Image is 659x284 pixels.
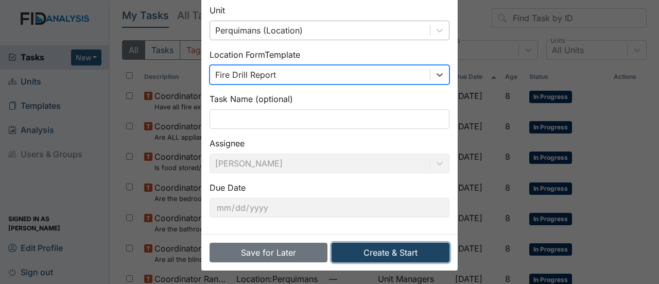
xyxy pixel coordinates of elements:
button: Save for Later [210,243,327,262]
label: Due Date [210,181,246,194]
div: Perquimans (Location) [215,24,303,37]
button: Create & Start [332,243,449,262]
div: Fire Drill Report [215,69,276,81]
label: Location Form Template [210,48,300,61]
label: Unit [210,4,225,16]
label: Task Name (optional) [210,93,293,105]
label: Assignee [210,137,245,149]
